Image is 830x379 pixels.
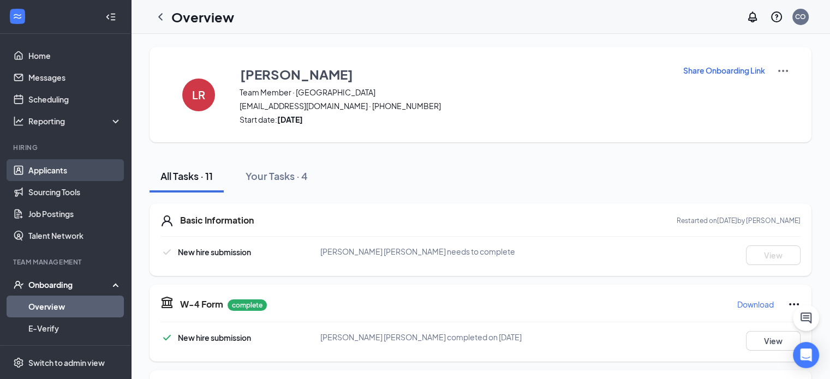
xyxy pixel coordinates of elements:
[28,88,122,110] a: Scheduling
[683,64,766,76] button: Share Onboarding Link
[28,357,105,368] div: Switch to admin view
[737,299,774,310] p: Download
[178,333,251,342] span: New hire submission
[240,114,669,125] span: Start date:
[793,342,819,368] div: Open Intercom Messenger
[28,296,122,317] a: Overview
[683,65,765,76] p: Share Onboarding Link
[320,246,515,256] span: [PERSON_NAME] [PERSON_NAME] needs to complete
[160,296,174,309] svg: TaxGovernmentIcon
[28,181,122,203] a: Sourcing Tools
[770,10,783,23] svg: QuestionInfo
[240,65,353,83] h3: [PERSON_NAME]
[28,317,122,339] a: E-Verify
[13,116,24,127] svg: Analysis
[320,332,522,342] span: [PERSON_NAME] [PERSON_NAME] completed on [DATE]
[160,214,174,227] svg: User
[12,11,23,22] svg: WorkstreamLogo
[28,116,122,127] div: Reporting
[180,214,254,226] h5: Basic Information
[178,247,251,257] span: New hire submission
[13,279,24,290] svg: UserCheck
[246,169,308,183] div: Your Tasks · 4
[793,305,819,331] button: ChatActive
[160,169,213,183] div: All Tasks · 11
[28,225,122,246] a: Talent Network
[28,45,122,67] a: Home
[795,12,806,21] div: CO
[28,339,122,361] a: Onboarding Documents
[240,87,669,98] span: Team Member · [GEOGRAPHIC_DATA]
[777,64,790,77] img: More Actions
[154,10,167,23] svg: ChevronLeft
[180,298,223,310] h5: W-4 Form
[737,296,774,313] button: Download
[240,100,669,111] span: [EMAIL_ADDRESS][DOMAIN_NAME] · [PHONE_NUMBER]
[192,91,205,99] h4: LR
[28,203,122,225] a: Job Postings
[746,245,801,265] button: View
[171,8,234,26] h1: Overview
[277,115,303,124] strong: [DATE]
[240,64,669,84] button: [PERSON_NAME]
[160,331,174,344] svg: Checkmark
[228,299,267,311] p: complete
[28,159,122,181] a: Applicants
[677,216,801,225] p: Restarted on [DATE] by [PERSON_NAME]
[746,10,759,23] svg: Notifications
[746,331,801,351] button: View
[160,245,174,258] svg: Checkmark
[13,143,120,152] div: Hiring
[28,279,112,290] div: Onboarding
[13,257,120,267] div: Team Management
[13,357,24,368] svg: Settings
[171,64,226,125] button: LR
[105,11,116,22] svg: Collapse
[28,67,122,88] a: Messages
[787,298,801,311] svg: Ellipses
[799,311,813,324] svg: ChatActive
